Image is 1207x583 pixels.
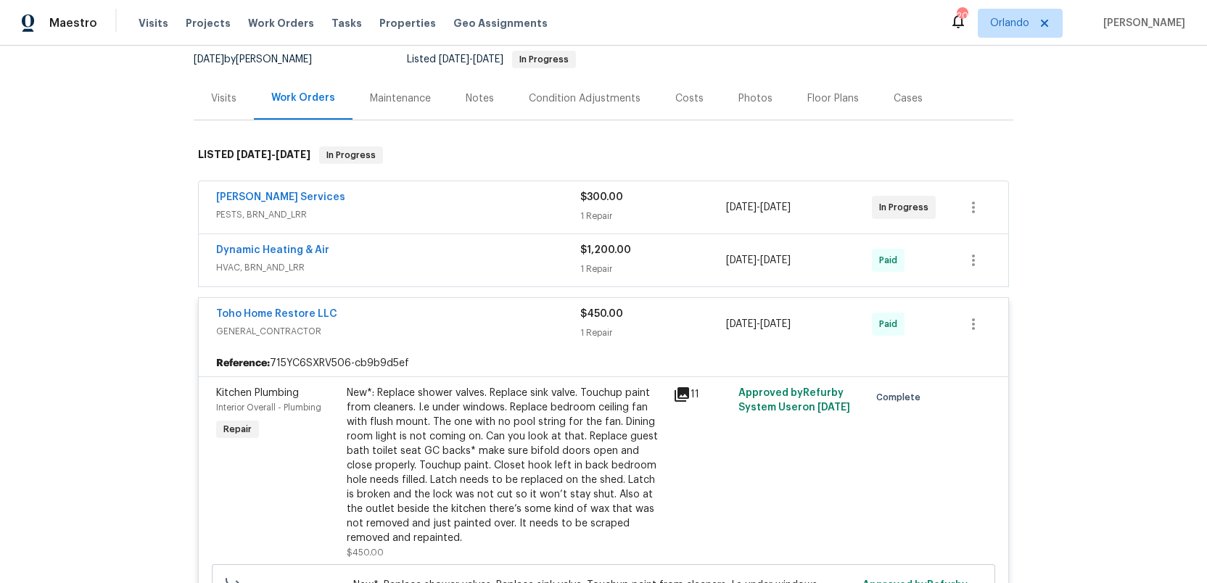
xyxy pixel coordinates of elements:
span: GENERAL_CONTRACTOR [216,324,580,339]
div: 11 [673,386,730,403]
span: $450.00 [347,548,384,557]
h6: LISTED [198,146,310,164]
div: New*: Replace shower valves. Replace sink valve. Touchup paint from cleaners. I.e under windows. ... [347,386,664,545]
div: Maintenance [370,91,431,106]
span: - [439,54,503,65]
span: $1,200.00 [580,245,631,255]
div: LISTED [DATE]-[DATE]In Progress [194,132,1013,178]
div: 20 [957,9,967,23]
span: [DATE] [473,54,503,65]
span: Paid [879,253,903,268]
span: [DATE] [760,319,791,329]
span: - [726,317,791,331]
div: 1 Repair [580,262,726,276]
span: [DATE] [760,255,791,265]
div: 715YC6SXRV506-cb9b9d5ef [199,350,1008,376]
span: In Progress [879,200,934,215]
span: [DATE] [194,54,224,65]
div: Visits [211,91,236,106]
span: HVAC, BRN_AND_LRR [216,260,580,275]
span: Approved by Refurby System User on [738,388,850,413]
span: [DATE] [817,402,850,413]
span: Paid [879,317,903,331]
div: Photos [738,91,773,106]
span: PESTS, BRN_AND_LRR [216,207,580,222]
span: Interior Overall - Plumbing [216,403,321,412]
span: Visits [139,16,168,30]
div: Cases [894,91,923,106]
span: - [726,200,791,215]
span: Orlando [990,16,1029,30]
span: [DATE] [726,255,757,265]
span: Properties [379,16,436,30]
span: Geo Assignments [453,16,548,30]
span: Listed [407,54,576,65]
span: Repair [218,422,258,437]
span: [DATE] [236,149,271,160]
div: Notes [466,91,494,106]
span: [DATE] [726,202,757,212]
span: In Progress [321,148,382,162]
a: Toho Home Restore LLC [216,309,337,319]
div: Work Orders [271,91,335,105]
span: Work Orders [248,16,314,30]
div: Costs [675,91,704,106]
div: 1 Repair [580,326,726,340]
b: Reference: [216,356,270,371]
span: $300.00 [580,192,623,202]
span: $450.00 [580,309,623,319]
span: [DATE] [726,319,757,329]
div: Condition Adjustments [529,91,640,106]
span: Complete [876,390,926,405]
span: [DATE] [439,54,469,65]
div: 1 Repair [580,209,726,223]
div: Floor Plans [807,91,859,106]
span: In Progress [514,55,574,64]
span: - [726,253,791,268]
span: Projects [186,16,231,30]
span: Tasks [331,18,362,28]
span: [DATE] [760,202,791,212]
div: by [PERSON_NAME] [194,51,329,68]
span: - [236,149,310,160]
span: Maestro [49,16,97,30]
a: Dynamic Heating & Air [216,245,329,255]
span: Kitchen Plumbing [216,388,299,398]
span: [PERSON_NAME] [1097,16,1185,30]
span: [DATE] [276,149,310,160]
a: [PERSON_NAME] Services [216,192,345,202]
